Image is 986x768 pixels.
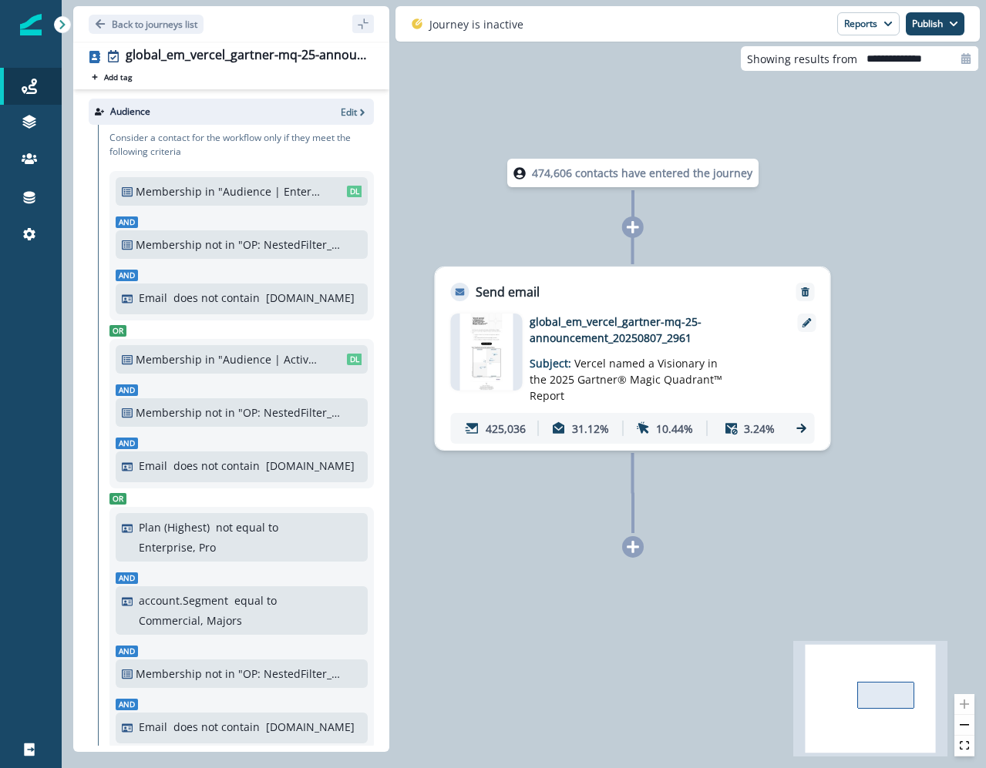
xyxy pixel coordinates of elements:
p: Plan (Highest) [139,519,210,535]
span: And [116,216,138,228]
p: does not contain [173,719,260,735]
div: Send emailRemoveemail asset unavailableglobal_em_vercel_gartner-mq-25-announcement_20250807_2961S... [435,267,831,451]
p: does not contain [173,458,260,474]
p: [DOMAIN_NAME] [266,458,355,474]
button: Go back [89,15,204,34]
p: in [205,351,215,367]
p: Showing results from [747,51,857,67]
p: Membership [136,666,202,682]
p: "Audience | Active Partners - Verified" [218,351,321,367]
p: 425,036 [486,420,526,436]
p: not in [205,236,235,253]
button: sidebar collapse toggle [352,15,374,33]
p: Send email [476,283,540,301]
p: not equal to [216,519,278,535]
p: Subject: [530,346,722,404]
p: not in [205,666,235,682]
button: fit view [954,736,974,756]
p: in [205,183,215,200]
span: Or [109,493,126,505]
button: Edit [341,106,368,119]
button: Remove [793,287,818,297]
p: "OP: NestedFilter_MasterEmailSuppression+3daygov" [238,236,342,253]
span: And [116,699,138,710]
span: And [116,270,138,281]
p: equal to [234,592,277,609]
p: [DOMAIN_NAME] [266,719,355,735]
p: Membership [136,404,202,421]
span: Vercel named a Visionary in the 2025 Gartner® Magic Quadrant™ Report [530,356,722,403]
span: DL [347,186,362,197]
p: "OP: NestedFilter_MasterEmailSuppression+3daygov" [238,666,342,682]
p: does not contain [173,290,260,306]
p: Consider a contact for the workflow only if they meet the following criteria [109,131,374,159]
p: Membership [136,236,202,253]
p: Membership [136,183,202,200]
p: not in [205,404,235,421]
p: Commercial, Majors [139,612,242,629]
p: 3.24% [744,420,775,436]
span: And [116,572,138,584]
p: Email [139,719,167,735]
p: Back to journeys list [112,18,197,31]
span: And [116,438,138,449]
p: Membership [136,351,202,367]
p: Add tag [104,72,132,82]
img: email asset unavailable [459,314,513,391]
p: global_em_vercel_gartner-mq-25-announcement_20250807_2961 [530,314,776,346]
p: Email [139,458,167,474]
p: [DOMAIN_NAME] [266,290,355,306]
button: Publish [906,12,964,35]
span: And [116,646,138,657]
p: account.Segment [139,592,228,609]
img: Inflection [20,14,42,35]
div: global_em_vercel_gartner-mq-25-announcement_20250807_2961 [126,48,368,65]
div: 474,606 contacts have entered the journey [485,159,781,187]
p: 10.44% [656,420,693,436]
p: 31.12% [572,420,609,436]
p: Edit [341,106,357,119]
p: Journey is inactive [429,16,523,32]
p: 474,606 contacts have entered the journey [532,165,752,181]
span: DL [347,354,362,365]
p: Email [139,290,167,306]
p: Audience [110,105,150,119]
p: "OP: NestedFilter_MasterEmailSuppression+3daygov" [238,404,342,421]
p: Enterprise, Pro [139,539,216,555]
span: Or [109,325,126,337]
p: "Audience | Enterprise Customers - Verified" [218,183,321,200]
span: And [116,384,138,396]
button: Reports [837,12,900,35]
button: Add tag [89,71,135,83]
button: zoom out [954,715,974,736]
